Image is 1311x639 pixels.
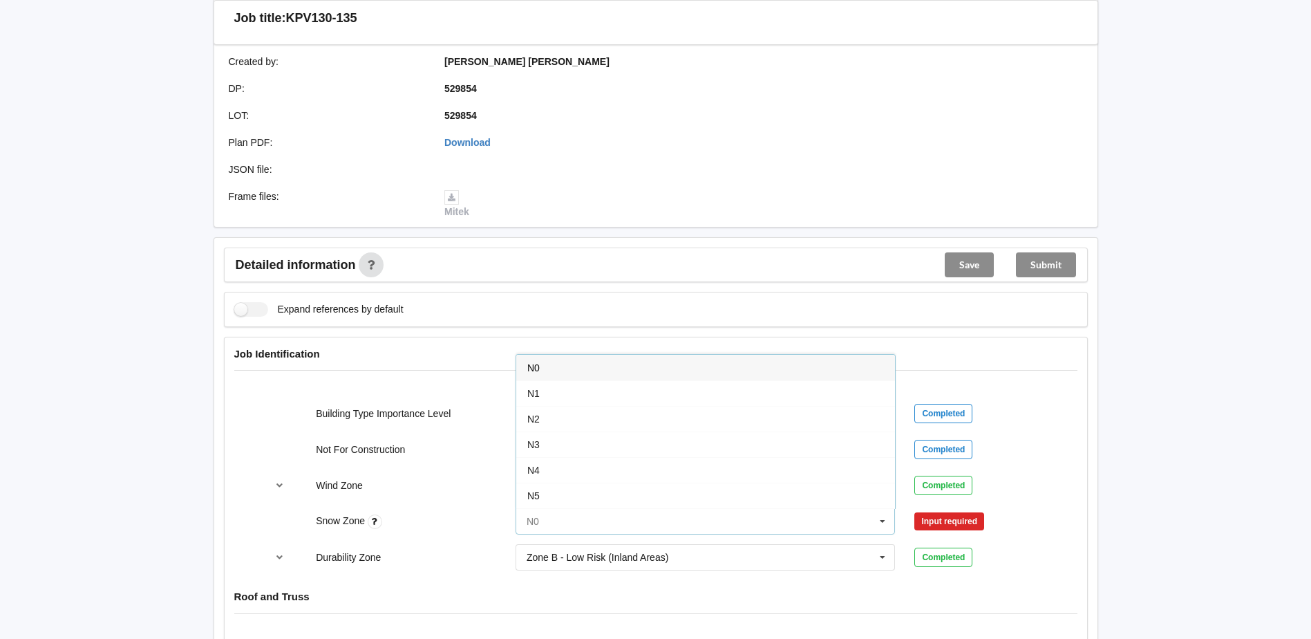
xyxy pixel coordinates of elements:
[914,512,984,530] div: Input required
[219,55,435,68] div: Created by :
[234,302,404,317] label: Expand references by default
[316,408,451,419] label: Building Type Importance Level
[316,480,363,491] label: Wind Zone
[444,137,491,148] a: Download
[527,362,540,373] span: N0
[219,109,435,122] div: LOT :
[444,110,477,121] b: 529854
[266,545,293,570] button: reference-toggle
[527,388,540,399] span: N1
[527,490,540,501] span: N5
[527,439,540,450] span: N3
[234,590,1077,603] h4: Roof and Truss
[914,440,972,459] div: Completed
[444,56,610,67] b: [PERSON_NAME] [PERSON_NAME]
[219,189,435,219] div: Frame files :
[234,347,1077,360] h4: Job Identification
[286,10,357,26] h3: KPV130-135
[236,259,356,271] span: Detailed information
[316,444,405,455] label: Not For Construction
[316,552,381,563] label: Durability Zone
[444,83,477,94] b: 529854
[444,191,469,217] a: Mitek
[527,553,668,562] div: Zone B - Low Risk (Inland Areas)
[914,548,972,567] div: Completed
[527,465,540,476] span: N4
[316,515,368,526] label: Snow Zone
[527,414,540,425] span: N2
[219,163,435,176] div: JSON file :
[914,476,972,495] div: Completed
[219,82,435,95] div: DP :
[914,404,972,423] div: Completed
[266,473,293,498] button: reference-toggle
[219,136,435,149] div: Plan PDF :
[234,10,286,26] h3: Job title:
